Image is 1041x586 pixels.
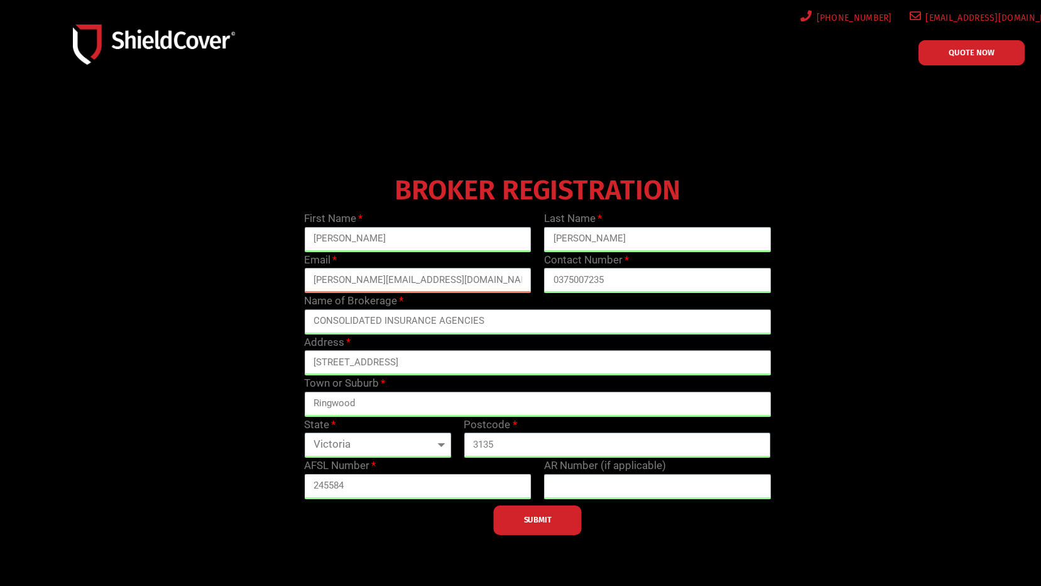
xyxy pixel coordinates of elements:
[544,211,602,227] label: Last Name
[304,293,403,309] label: Name of Brokerage
[812,10,892,26] span: [PHONE_NUMBER]
[304,417,335,433] label: State
[304,458,376,474] label: AFSL Number
[544,252,629,268] label: Contact Number
[524,519,552,521] span: SUBMIT
[304,211,362,227] label: First Name
[544,458,666,474] label: AR Number (if applicable)
[464,417,516,433] label: Postcode
[304,334,351,351] label: Address
[494,506,582,535] button: SUBMIT
[298,183,777,198] h4: BROKER REGISTRATION
[73,25,235,64] img: Shield-Cover-Underwriting-Australia-logo-full
[949,48,995,57] span: QUOTE NOW
[798,10,892,26] a: [PHONE_NUMBER]
[304,375,385,392] label: Town or Suburb
[304,252,337,268] label: Email
[918,40,1025,65] a: QUOTE NOW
